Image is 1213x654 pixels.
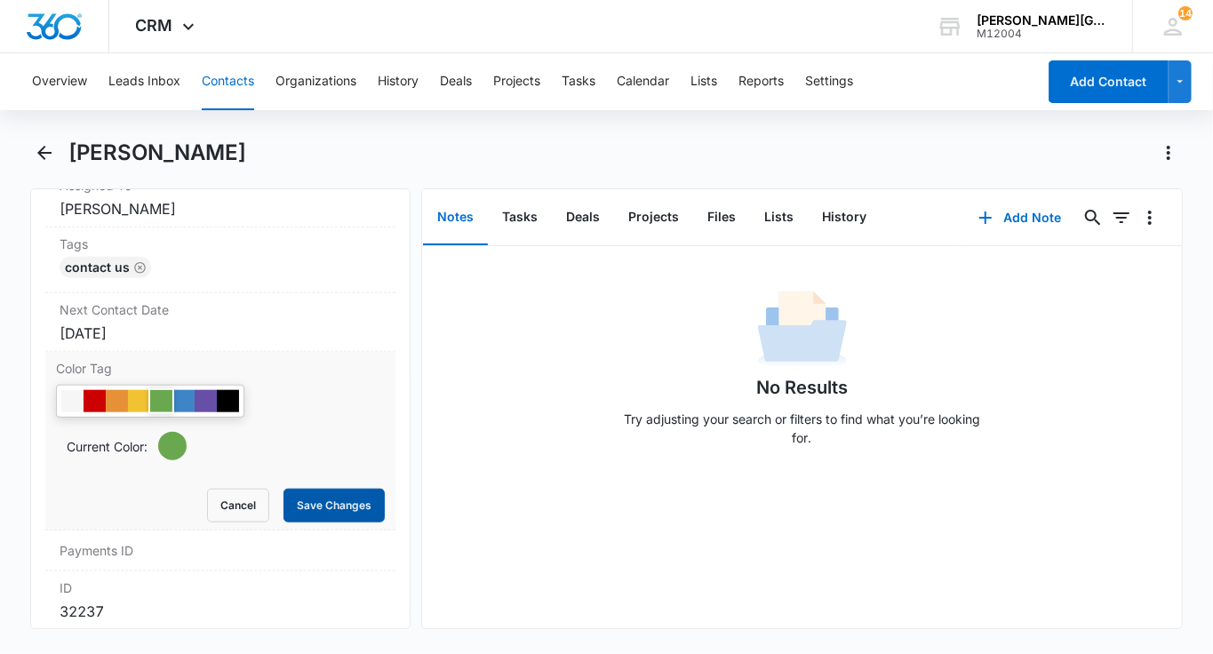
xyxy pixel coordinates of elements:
[108,53,180,110] button: Leads Inbox
[106,390,128,412] div: #e69138
[60,198,381,219] dd: [PERSON_NAME]
[614,190,693,245] button: Projects
[56,359,385,378] label: Color Tag
[217,390,239,412] div: #000000
[32,53,87,110] button: Overview
[68,140,246,166] h1: [PERSON_NAME]
[275,53,356,110] button: Organizations
[758,285,847,374] img: No Data
[133,261,146,274] button: Remove
[60,257,151,278] div: Contact Us
[195,390,217,412] div: #674ea7
[60,300,381,319] label: Next Contact Date
[150,390,172,412] div: #6aa84f
[1049,60,1169,103] button: Add Contact
[977,28,1106,40] div: account id
[690,53,717,110] button: Lists
[378,53,419,110] button: History
[805,53,853,110] button: Settings
[423,190,488,245] button: Notes
[488,190,552,245] button: Tasks
[61,390,84,412] div: #F6F6F6
[45,571,395,630] div: ID32237
[45,169,395,227] div: Assigned To[PERSON_NAME]
[30,139,58,167] button: Back
[60,541,140,560] dt: Payments ID
[60,578,381,597] dt: ID
[756,374,848,401] h1: No Results
[1136,203,1164,232] button: Overflow Menu
[693,190,750,245] button: Files
[440,53,472,110] button: Deals
[45,227,395,293] div: TagsContact UsRemove
[1178,6,1193,20] span: 14
[45,293,395,352] div: Next Contact Date[DATE]
[1178,6,1193,20] div: notifications count
[552,190,614,245] button: Deals
[493,53,540,110] button: Projects
[60,601,381,622] dd: 32237
[207,489,269,522] button: Cancel
[283,489,385,522] button: Save Changes
[1079,203,1107,232] button: Search...
[45,530,395,571] div: Payments ID
[67,437,148,456] p: Current Color:
[202,53,254,110] button: Contacts
[1107,203,1136,232] button: Filters
[617,53,669,110] button: Calendar
[84,390,106,412] div: #CC0000
[738,53,784,110] button: Reports
[562,53,595,110] button: Tasks
[750,190,808,245] button: Lists
[977,13,1106,28] div: account name
[961,196,1079,239] button: Add Note
[172,390,195,412] div: #3d85c6
[60,235,381,253] label: Tags
[808,190,881,245] button: History
[616,410,989,447] p: Try adjusting your search or filters to find what you’re looking for.
[1154,139,1183,167] button: Actions
[60,323,381,344] div: [DATE]
[128,390,150,412] div: #f1c232
[136,16,173,35] span: CRM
